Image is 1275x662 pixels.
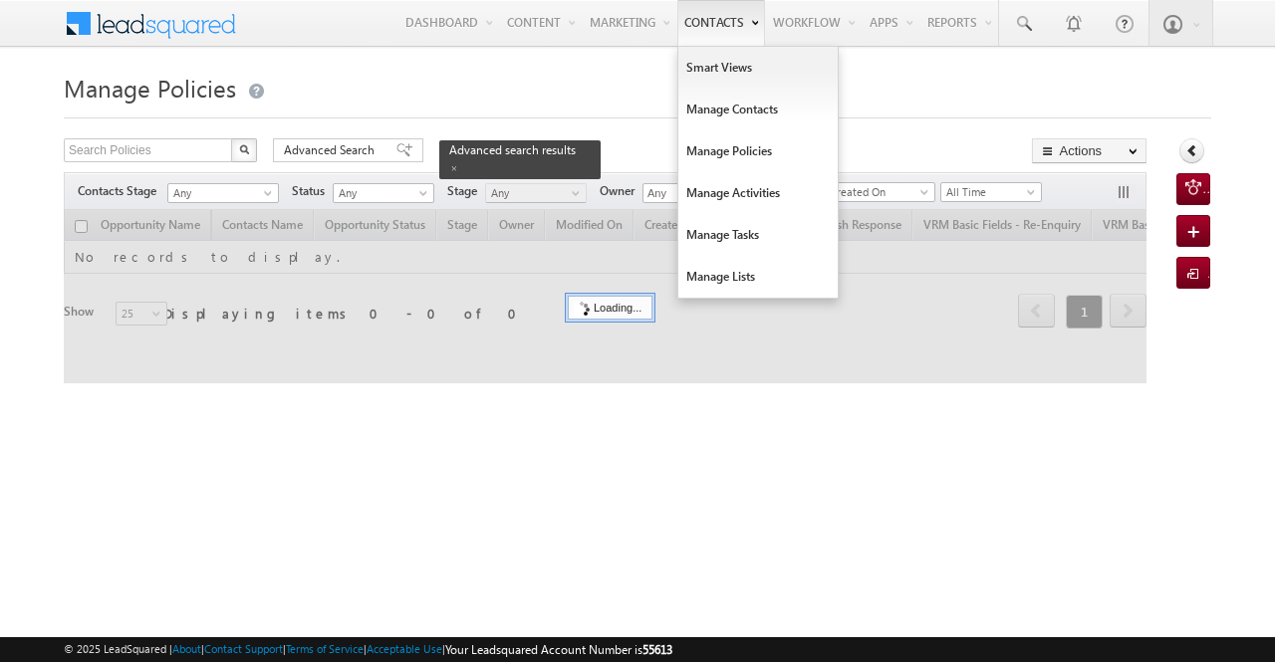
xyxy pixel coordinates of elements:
[678,256,838,298] a: Manage Lists
[678,214,838,256] a: Manage Tasks
[334,184,428,202] span: Any
[600,182,642,200] span: Owner
[678,89,838,130] a: Manage Contacts
[204,642,283,655] a: Contact Support
[333,183,434,203] a: Any
[64,72,236,104] span: Manage Policies
[486,184,581,202] span: Any
[678,172,838,214] a: Manage Activities
[825,183,928,201] span: Created On
[292,182,333,200] span: Status
[445,642,672,657] span: Your Leadsquared Account Number is
[167,183,279,203] a: Any
[485,183,587,203] a: Any
[678,130,838,172] a: Manage Policies
[642,642,672,657] span: 55613
[941,183,1036,201] span: All Time
[168,184,272,202] span: Any
[1032,138,1147,163] button: Actions
[286,642,364,655] a: Terms of Service
[642,183,744,203] input: Type to Search
[172,642,201,655] a: About
[449,142,576,157] span: Advanced search results
[568,296,652,320] div: Loading...
[367,642,442,655] a: Acceptable Use
[284,141,381,159] span: Advanced Search
[447,182,485,200] span: Stage
[940,182,1042,202] a: All Time
[78,182,164,200] span: Contacts Stage
[239,144,249,154] img: Search
[824,182,935,202] a: Created On
[678,47,838,89] a: Smart Views
[64,640,672,659] span: © 2025 LeadSquared | | | | |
